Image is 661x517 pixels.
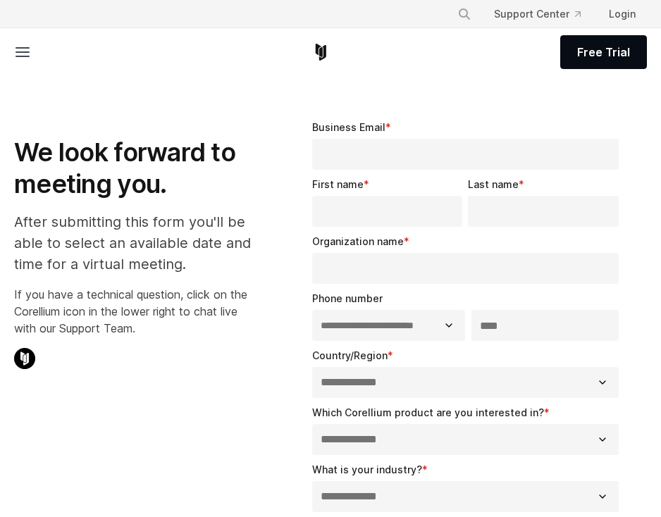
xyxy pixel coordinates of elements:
a: Free Trial [560,35,647,69]
span: First name [312,178,364,190]
div: Navigation Menu [446,1,647,27]
a: Login [598,1,647,27]
span: Which Corellium product are you interested in? [312,406,544,418]
a: Corellium Home [312,44,330,61]
a: Support Center [483,1,592,27]
p: After submitting this form you'll be able to select an available date and time for a virtual meet... [14,211,261,275]
span: Country/Region [312,349,388,361]
p: If you have a technical question, click on the Corellium icon in the lower right to chat live wit... [14,286,261,337]
span: Last name [468,178,519,190]
button: Search [452,1,477,27]
img: Corellium Chat Icon [14,348,35,369]
span: Free Trial [577,44,630,61]
span: Business Email [312,121,385,133]
span: What is your industry? [312,463,422,475]
span: Organization name [312,235,404,247]
span: Phone number [312,292,383,304]
h1: We look forward to meeting you. [14,137,261,200]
